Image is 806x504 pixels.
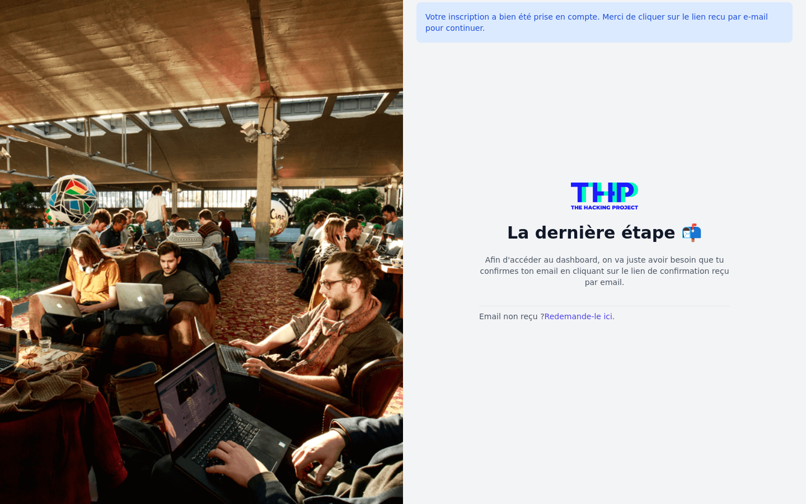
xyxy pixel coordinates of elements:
p: Email non reçu ? [479,311,730,322]
p: Afin d'accéder au dashboard, on va juste avoir besoin que tu confirmes ton email en cliquant sur ... [479,254,730,288]
img: logo [571,183,638,209]
a: Redemande-le ici. [545,312,615,321]
div: Votre inscription a bien été prise en compte. Merci de cliquer sur le lien recu par e-mail pour c... [416,2,793,43]
h2: La dernière étape 📬 [479,223,730,243]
